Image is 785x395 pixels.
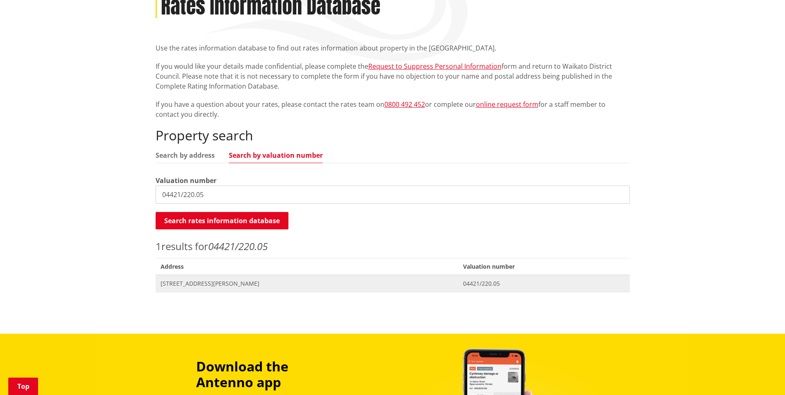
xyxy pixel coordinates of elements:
p: results for [156,239,630,254]
p: If you have a question about your rates, please contact the rates team on or complete our for a s... [156,99,630,119]
p: Use the rates information database to find out rates information about property in the [GEOGRAPHI... [156,43,630,53]
label: Valuation number [156,176,216,185]
span: Valuation number [458,258,629,275]
iframe: Messenger Launcher [747,360,777,390]
span: 04421/220.05 [463,279,624,288]
a: Search by address [156,152,215,159]
a: [STREET_ADDRESS][PERSON_NAME] 04421/220.05 [156,275,630,292]
span: Address [156,258,459,275]
h2: Property search [156,128,630,143]
h3: Download the Antenno app [196,359,346,390]
button: Search rates information database [156,212,288,229]
a: Search by valuation number [229,152,323,159]
a: Request to Suppress Personal Information [368,62,502,71]
p: If you would like your details made confidential, please complete the form and return to Waikato ... [156,61,630,91]
span: 1 [156,239,161,253]
a: 0800 492 452 [384,100,425,109]
a: Top [8,378,38,395]
em: 04421/220.05 [208,239,268,253]
a: online request form [476,100,538,109]
span: [STREET_ADDRESS][PERSON_NAME] [161,279,454,288]
input: e.g. 03920/020.01A [156,185,630,204]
